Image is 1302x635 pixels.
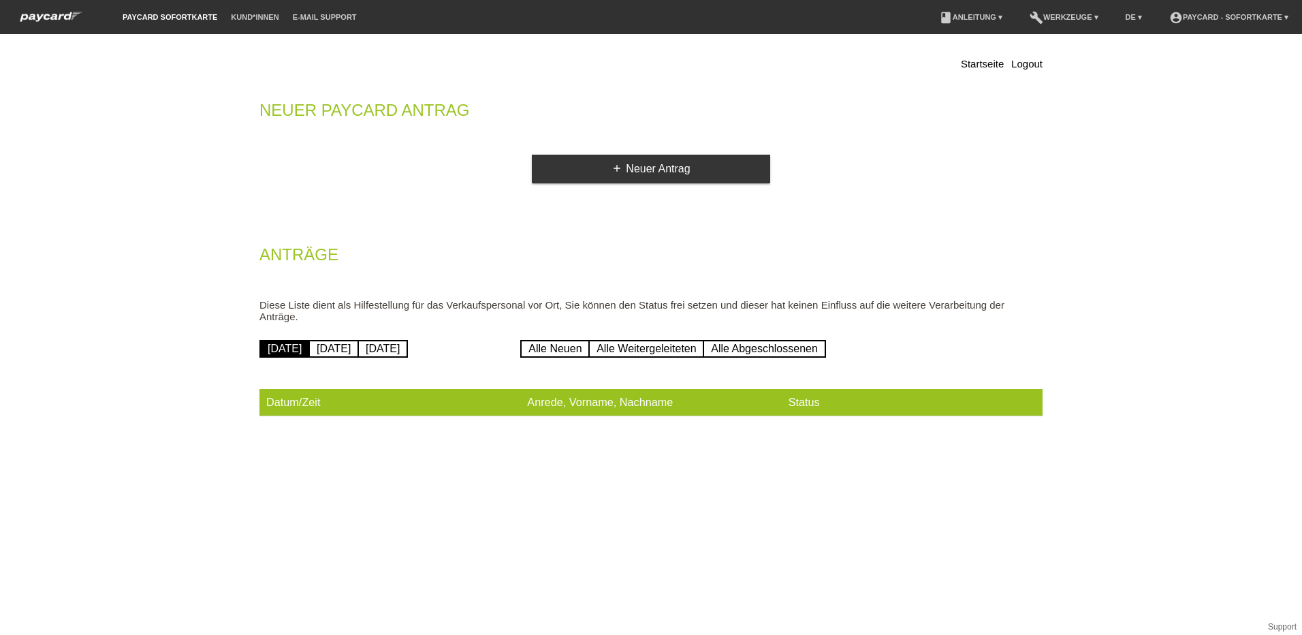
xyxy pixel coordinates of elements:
[259,104,1043,124] h2: Neuer Paycard Antrag
[939,11,953,25] i: book
[116,13,224,21] a: paycard Sofortkarte
[520,389,781,416] th: Anrede, Vorname, Nachname
[1011,58,1043,69] a: Logout
[1023,13,1105,21] a: buildWerkzeuge ▾
[14,10,89,24] img: paycard Sofortkarte
[1162,13,1295,21] a: account_circlepaycard - Sofortkarte ▾
[520,340,590,358] a: Alle Neuen
[14,16,89,26] a: paycard Sofortkarte
[358,340,408,358] a: [DATE]
[932,13,1009,21] a: bookAnleitung ▾
[259,389,520,416] th: Datum/Zeit
[259,299,1043,322] p: Diese Liste dient als Hilfestellung für das Verkaufspersonal vor Ort, Sie können den Status frei ...
[588,340,704,358] a: Alle Weitergeleiteten
[782,389,1043,416] th: Status
[612,163,622,174] i: add
[532,155,770,183] a: addNeuer Antrag
[1119,13,1149,21] a: DE ▾
[259,340,310,358] a: [DATE]
[224,13,285,21] a: Kund*innen
[308,340,359,358] a: [DATE]
[703,340,826,358] a: Alle Abgeschlossenen
[286,13,364,21] a: E-Mail Support
[1030,11,1043,25] i: build
[1268,622,1297,632] a: Support
[1169,11,1183,25] i: account_circle
[961,58,1004,69] a: Startseite
[259,248,1043,268] h2: Anträge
